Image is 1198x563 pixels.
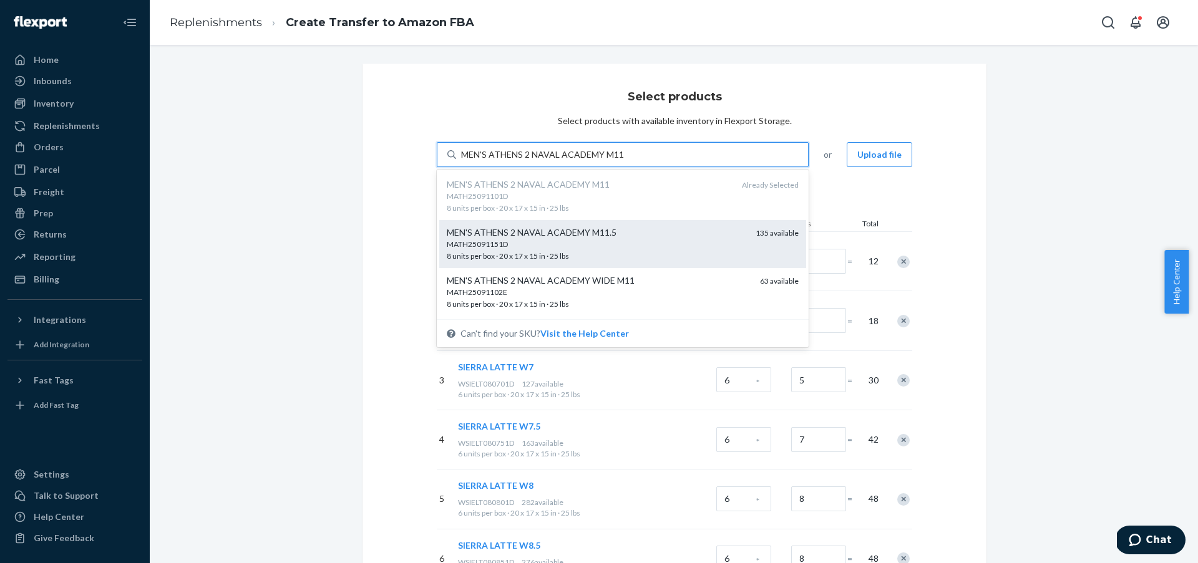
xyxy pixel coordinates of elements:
button: Fast Tags [7,370,142,390]
span: = [847,315,860,327]
div: Add Integration [34,339,89,350]
span: SIERRA LATTE W8.5 [458,540,540,551]
div: Remove Item [897,256,910,268]
span: WSIELT080751D [458,438,514,448]
div: MEN'S ATHENS 2 NAVAL ACADEMY M11.5 [447,226,746,239]
input: Number of boxes [791,367,846,392]
a: Add Integration [7,335,142,355]
button: SIERRA LATTE W8 [458,479,533,492]
a: Inventory [7,94,142,113]
span: WSIELT080801D [458,498,514,507]
input: MEN'S ATHENS 2 NAVAL ACADEMY M11MATH25091101D8 units per box · 20 x 17 x 15 in · 25 lbsAlready Se... [461,148,625,161]
div: 6 units per box · 20 x 17 x 15 in · 25 lbs [458,448,711,459]
button: Talk to Support [7,486,142,506]
span: 135 available [756,228,799,238]
div: Home [34,54,59,66]
button: Upload file [847,142,912,167]
button: SIERRA LATTE W7.5 [458,420,540,433]
div: Remove Item [897,315,910,327]
p: 4 [439,433,453,446]
div: MEN'S ATHENS 2 NAVAL ACADEMY WIDE M11 [447,274,750,287]
div: Inbounds [34,75,72,87]
input: Case Quantity [716,427,771,452]
span: 42 [866,433,879,446]
div: 6 units per box · 20 x 17 x 15 in · 25 lbs [458,389,711,400]
div: Total [850,218,881,231]
div: Billing [34,273,59,286]
div: Talk to Support [34,489,99,502]
span: = [847,433,860,446]
div: Remove Item [897,434,910,446]
input: Case Quantity [716,367,771,392]
div: Integrations [34,314,86,326]
ol: breadcrumbs [160,4,484,41]
span: 30 [866,374,879,387]
a: Returns [7,224,142,244]
a: Inbounds [7,71,142,91]
div: Give Feedback [34,532,94,544]
div: Freight [34,186,64,198]
button: Open Search Box [1096,10,1121,35]
div: MEN'S ATHENS 2 NAVAL ACADEMY M11 [447,178,732,191]
span: 48 [866,493,879,505]
span: or [824,148,832,161]
a: Create Transfer to Amazon FBA [286,16,474,29]
div: Select products with available inventory in Flexport Storage. [558,115,792,127]
span: 127 available [522,379,563,388]
span: 8 units per box · 20 x 17 x 15 in · 25 lbs [447,191,732,213]
button: Open notifications [1123,10,1148,35]
span: Already Selected [742,180,799,190]
span: SIERRA LATTE W7 [458,362,533,372]
a: Reporting [7,247,142,267]
div: Orders [34,141,64,153]
button: SIERRA LATTE W7 [458,361,533,373]
div: Inventory [34,97,74,110]
a: Help Center [7,507,142,527]
span: 8 units per box · 20 x 17 x 15 in · 25 lbs [447,239,746,261]
button: Close Navigation [117,10,142,35]
div: Remove Item [897,493,910,506]
button: Help Center [1164,250,1189,314]
span: Can't find your SKU? [460,327,629,340]
button: Integrations [7,310,142,330]
div: Replenishments [34,120,100,132]
span: 8 units per box · 20 x 17 x 15 in · 25 lbs [447,287,750,309]
a: Billing [7,269,142,289]
a: Home [7,50,142,70]
p: 5 [439,493,453,505]
span: = [847,374,860,387]
iframe: Opens a widget where you can chat to one of our agents [1117,526,1186,557]
div: MATH25091151D [447,239,746,249]
a: Parcel [7,160,142,180]
input: Number of boxes [791,486,846,511]
h3: Select products [628,89,722,105]
button: SIERRA LATTE W8.5 [458,539,540,552]
span: SIERRA LATTE W8 [458,480,533,491]
img: Flexport logo [14,16,67,29]
a: Replenishments [7,116,142,136]
div: Boxes [787,218,850,231]
span: 12 [866,255,879,267]
div: Reporting [34,251,75,263]
span: WSIELT080701D [458,379,514,388]
button: Open account menu [1151,10,1176,35]
div: Parcel [34,163,60,176]
div: Settings [34,468,69,481]
div: MATH25091101D [447,191,732,201]
div: Add Fast Tag [34,400,79,410]
input: Number of boxes [791,427,846,452]
input: Number of boxes [791,249,846,274]
span: SIERRA LATTE W7.5 [458,421,540,431]
input: Number of boxes [791,308,846,333]
span: 163 available [522,438,563,448]
span: = [847,255,860,267]
div: MATH25091102E [447,287,750,297]
a: Prep [7,203,142,223]
div: 6 units per box · 20 x 17 x 15 in · 25 lbs [458,508,711,518]
div: Fast Tags [34,374,74,387]
a: Orders [7,137,142,157]
div: Remove Item [897,374,910,387]
span: = [847,493,860,505]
